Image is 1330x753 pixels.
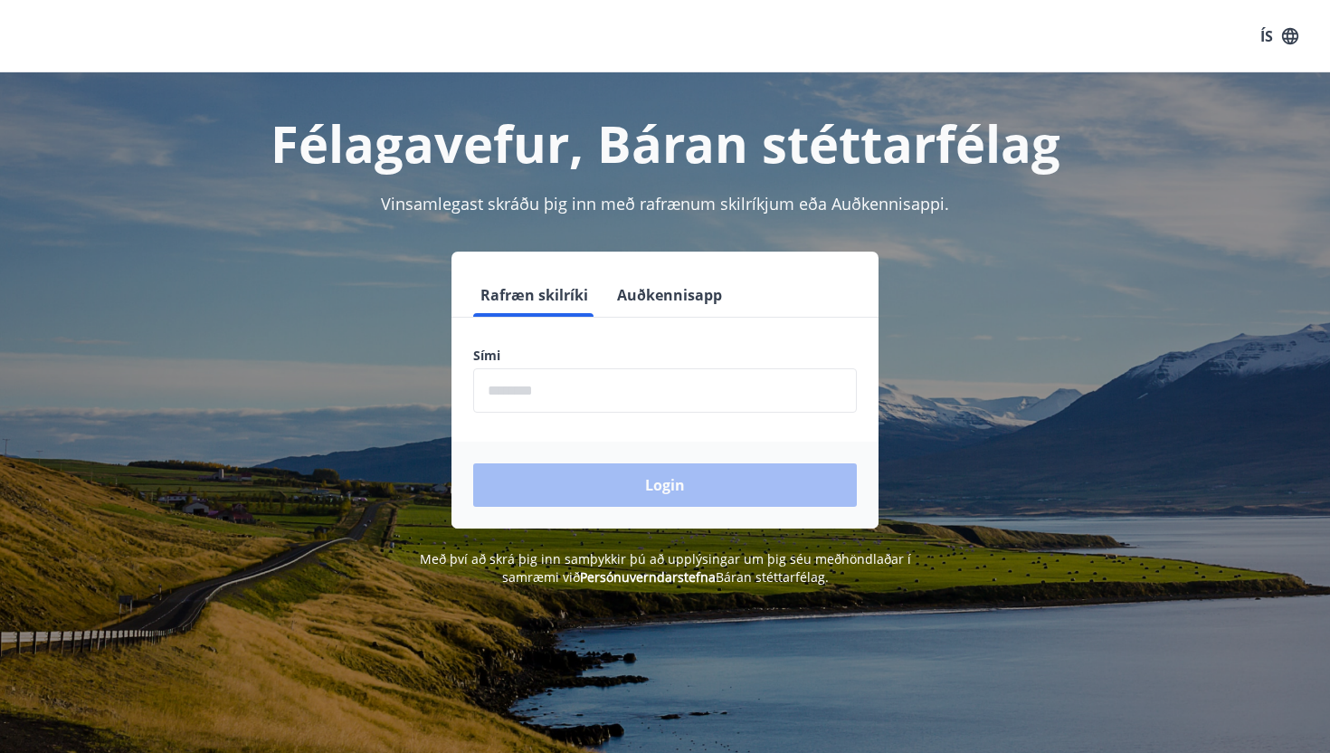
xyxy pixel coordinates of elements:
[35,109,1295,177] h1: Félagavefur, Báran stéttarfélag
[580,568,716,586] a: Persónuverndarstefna
[473,347,857,365] label: Sími
[473,273,595,317] button: Rafræn skilríki
[610,273,729,317] button: Auðkennisapp
[381,193,949,214] span: Vinsamlegast skráðu þig inn með rafrænum skilríkjum eða Auðkennisappi.
[1250,20,1308,52] button: ÍS
[420,550,911,586] span: Með því að skrá þig inn samþykkir þú að upplýsingar um þig séu meðhöndlaðar í samræmi við Báran s...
